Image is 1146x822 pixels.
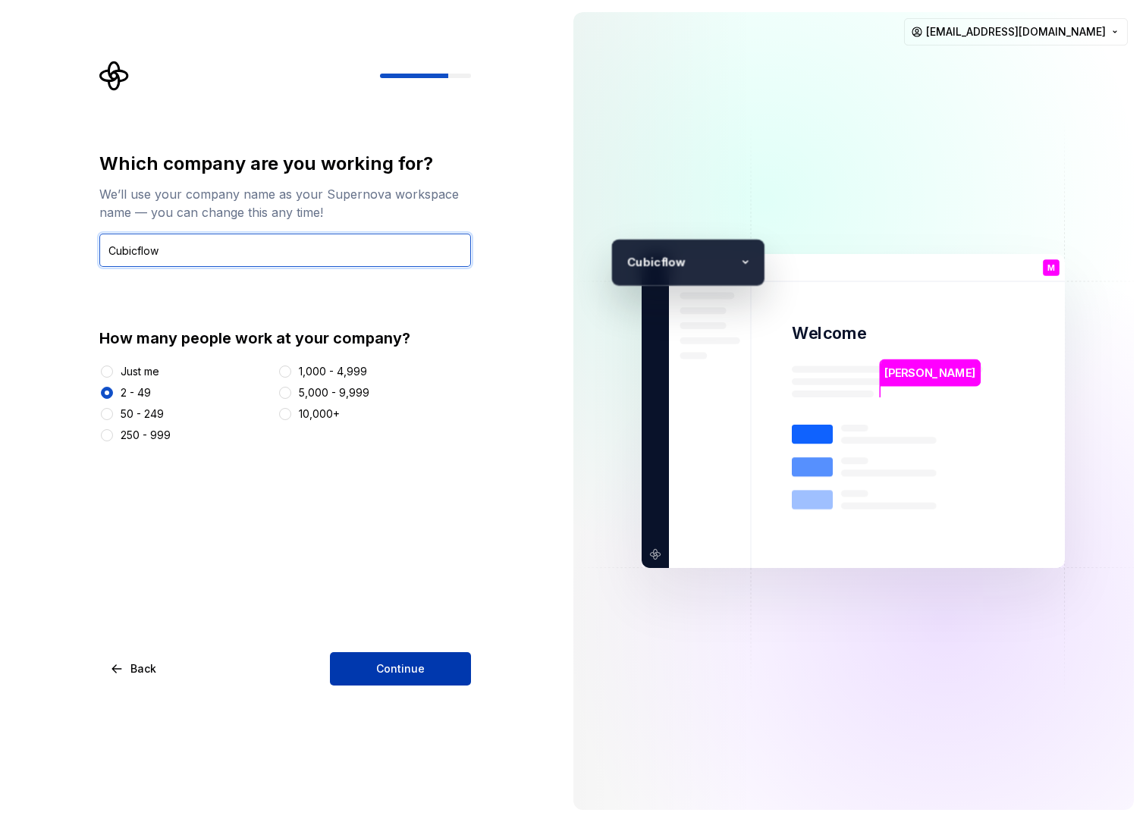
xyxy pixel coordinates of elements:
[885,365,976,381] p: [PERSON_NAME]
[299,364,367,379] div: 1,000 - 4,999
[904,18,1128,45] button: [EMAIL_ADDRESS][DOMAIN_NAME]
[926,24,1106,39] span: [EMAIL_ADDRESS][DOMAIN_NAME]
[792,322,866,344] p: Welcome
[1047,264,1055,272] p: M
[121,364,159,379] div: Just me
[99,61,130,91] svg: Supernova Logo
[121,428,171,443] div: 250 - 999
[99,652,169,686] button: Back
[121,385,151,400] div: 2 - 49
[130,661,156,676] span: Back
[330,652,471,686] button: Continue
[99,185,471,221] div: We’ll use your company name as your Supernova workspace name — you can change this any time!
[121,406,164,422] div: 50 - 249
[99,152,471,176] div: Which company are you working for?
[636,253,734,271] p: ubicflow
[299,406,340,422] div: 10,000+
[299,385,369,400] div: 5,000 - 9,999
[376,661,425,676] span: Continue
[620,253,636,271] p: C
[99,328,471,349] div: How many people work at your company?
[99,234,471,267] input: Company name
